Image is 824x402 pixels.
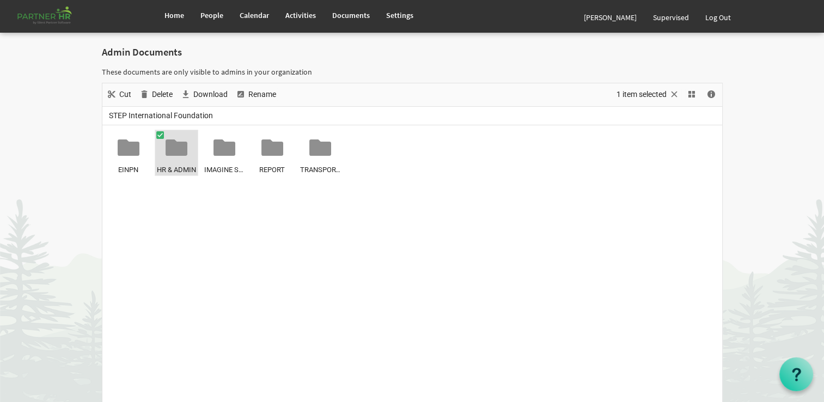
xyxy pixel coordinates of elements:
[252,164,292,175] span: REPORT
[614,88,681,102] button: Selection
[107,109,215,123] span: STEP International Foundation
[704,88,718,102] button: Details
[332,10,370,20] span: Documents
[178,88,229,102] button: Download
[702,83,721,106] div: Details
[151,88,174,101] span: Delete
[135,83,176,106] div: Delete
[697,2,739,33] a: Log Out
[104,88,133,102] button: Cut
[645,2,697,33] a: Supervised
[285,10,316,20] span: Activities
[164,10,184,20] span: Home
[247,88,277,101] span: Rename
[613,83,683,106] div: Clear selection
[102,83,135,106] div: Cut
[233,88,278,102] button: Rename
[683,83,702,106] div: View
[251,130,294,176] li: REPORT
[192,88,229,101] span: Download
[102,66,723,77] p: These documents are only visible to admins in your organization
[156,164,197,175] span: HR & ADMIN
[176,83,231,106] div: Download
[203,130,246,176] li: IMAGINE SCHOOL
[386,10,413,20] span: Settings
[240,10,269,20] span: Calendar
[204,164,245,175] span: IMAGINE SCHOOL
[200,10,223,20] span: People
[298,130,342,176] li: TRANSPORT & VEHICLE
[102,47,723,58] h2: Admin Documents
[118,88,132,101] span: Cut
[653,13,689,22] span: Supervised
[155,130,198,176] li: HR & ADMIN
[231,83,280,106] div: Rename
[300,164,340,175] span: TRANSPORT & VEHICLE
[615,88,668,101] span: 1 item selected
[576,2,645,33] a: [PERSON_NAME]
[685,88,698,102] button: View dropdownbutton
[137,88,174,102] button: Delete
[108,164,149,175] span: EINPN
[107,130,150,176] li: EINPN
